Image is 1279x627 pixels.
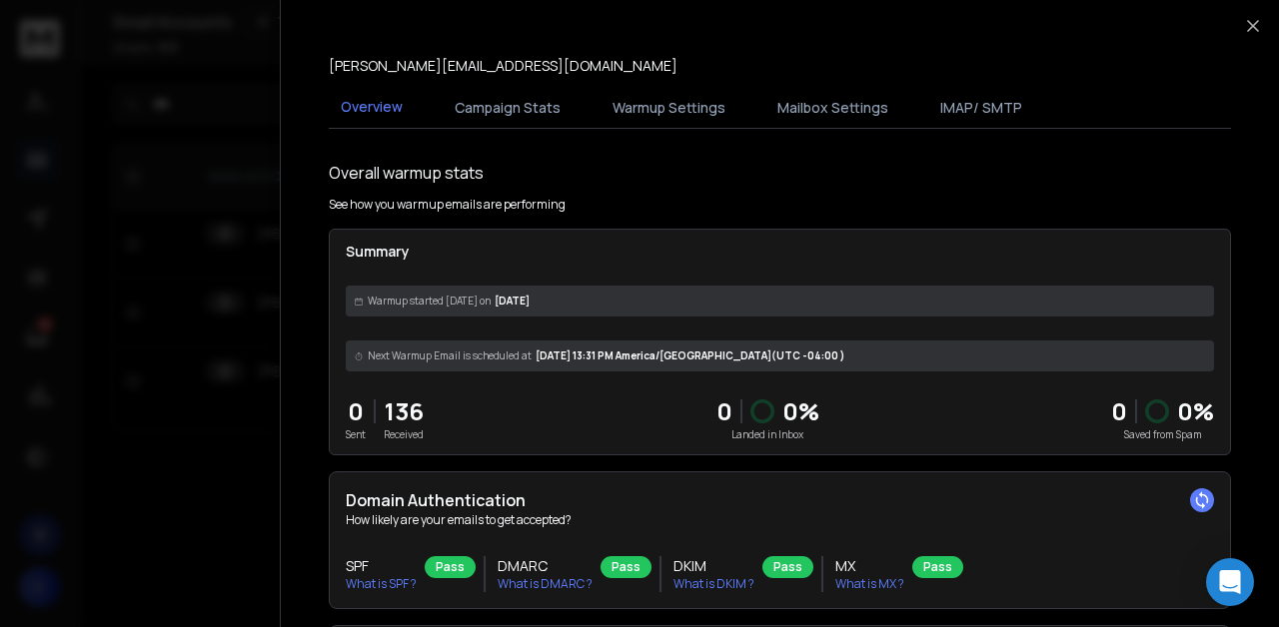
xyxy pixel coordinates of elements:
[835,556,904,576] h3: MX
[673,576,754,592] p: What is DKIM ?
[329,85,415,131] button: Overview
[346,556,417,576] h3: SPF
[928,86,1034,130] button: IMAP/ SMTP
[346,576,417,592] p: What is SPF ?
[368,294,491,309] span: Warmup started [DATE] on
[346,427,366,442] p: Sent
[1206,558,1254,606] div: Open Intercom Messenger
[765,86,900,130] button: Mailbox Settings
[1111,427,1214,442] p: Saved from Spam
[384,395,424,427] p: 136
[782,395,819,427] p: 0 %
[368,348,532,363] span: Next Warmup Email is scheduled at
[601,556,651,578] div: Pass
[329,197,566,213] p: See how you warmup emails are performing
[346,242,1214,262] p: Summary
[912,556,963,578] div: Pass
[716,427,819,442] p: Landed in Inbox
[329,161,484,185] h1: Overall warmup stats
[346,340,1214,371] div: [DATE] 13:31 PM America/[GEOGRAPHIC_DATA] (UTC -04:00 )
[762,556,813,578] div: Pass
[346,512,1214,528] p: How likely are your emails to get accepted?
[425,556,476,578] div: Pass
[498,576,593,592] p: What is DMARC ?
[346,488,1214,512] h2: Domain Authentication
[346,395,366,427] p: 0
[498,556,593,576] h3: DMARC
[601,86,737,130] button: Warmup Settings
[346,286,1214,316] div: [DATE]
[329,56,677,76] p: [PERSON_NAME][EMAIL_ADDRESS][DOMAIN_NAME]
[1111,394,1127,427] strong: 0
[673,556,754,576] h3: DKIM
[443,86,573,130] button: Campaign Stats
[835,576,904,592] p: What is MX ?
[716,395,732,427] p: 0
[384,427,424,442] p: Received
[1177,395,1214,427] p: 0 %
